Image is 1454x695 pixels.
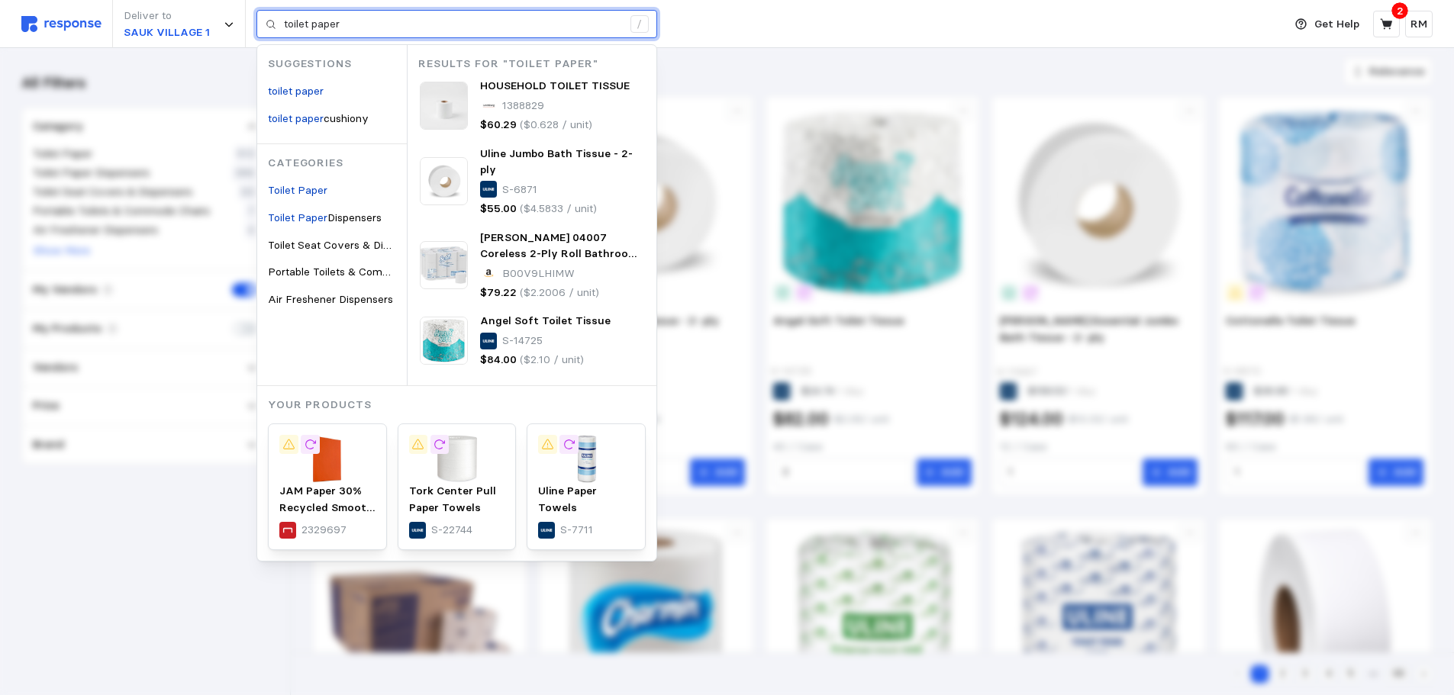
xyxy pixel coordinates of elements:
mark: toilet paper [268,111,324,125]
p: Your Products [268,397,656,413]
p: $79.22 [480,285,517,301]
p: S-6871 [502,182,537,198]
span: Uline Jumbo Bath Tissue - 2- ply [480,146,633,177]
div: / [630,15,649,34]
p: $60.29 [480,117,517,134]
p: ($4.5833 / unit) [520,201,597,217]
span: Portable Toilets & Commode Chairs [268,265,445,278]
p: $55.00 [480,201,517,217]
p: ($2.10 / unit) [520,352,584,368]
button: Get Help [1286,10,1369,39]
span: HOUSEHOLD TOILET TISSUE [480,79,630,92]
p: Deliver to [124,8,210,24]
input: Search for a product name or SKU [284,11,622,38]
img: svg%3e [21,16,102,32]
img: 61BkaX3R3-L.__AC_SX300_SY300_QL70_FMwebp_.jpg [420,241,468,289]
span: cushiony [324,111,369,125]
mark: Toilet Paper [268,183,327,197]
p: S-7711 [560,522,593,539]
p: Get Help [1314,16,1359,33]
p: S-14725 [502,333,543,349]
p: 2329697 [301,522,347,539]
p: ($0.628 / unit) [520,117,592,134]
p: SAUK VILLAGE 1 [124,24,210,41]
img: S-22744 [409,435,505,483]
p: B00V9LHIMW [502,265,575,282]
img: S-6871 [420,157,468,205]
span: Dispensers [327,211,382,224]
span: JAM Paper 30% Recycled Smooth Colored 8.5" x 11" Color Copy Paper, 32 lbs. Orange, 50 Sheets/Pack... [279,484,375,597]
mark: Toilet Paper [268,211,327,224]
p: Results for "toilet paper" [418,56,656,72]
span: Air Freshener Dispensers [268,292,393,306]
p: 1388829 [502,98,544,114]
button: RM [1405,11,1433,37]
span: Tork Center Pull Paper Towels [409,484,496,514]
p: ($2.2006 / unit) [520,285,599,301]
span: Toilet Seat Covers & Dispensers [268,238,427,252]
p: $84.00 [480,352,517,368]
span: Uline Paper Towels [538,484,597,514]
mark: toilet paper [268,84,324,98]
span: Angel Soft Toilet Tissue [480,314,611,327]
p: Categories [268,155,407,172]
p: 2 [1397,2,1404,19]
p: RM [1410,16,1427,33]
span: [PERSON_NAME] 04007 Coreless 2-Ply Roll Bathroom Tissue, 1000 Sheets/Roll, 36 Rolls/Carton [480,230,637,294]
img: 51A77035-60C9-4391-85147E77D07217D4_sc7 [279,435,376,483]
p: S-22744 [431,522,472,539]
img: S-7711 [538,435,634,483]
img: S-14725 [420,317,468,365]
p: Suggestions [268,56,407,72]
img: 7542d7ce-c6e3-488d-9ba9-597da530c7c7.jpeg [420,82,468,130]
